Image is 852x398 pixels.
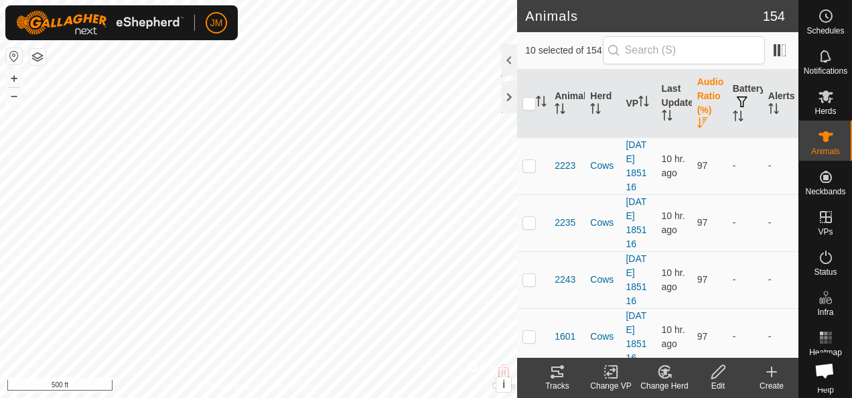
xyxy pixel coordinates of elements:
[804,67,847,75] span: Notifications
[733,113,743,123] p-sorticon: Activate to sort
[662,267,685,292] span: Sep 19, 2025, 10:21 AM
[590,105,601,116] p-sorticon: Activate to sort
[210,16,223,30] span: JM
[662,112,672,123] p-sorticon: Activate to sort
[590,330,615,344] div: Cows
[502,379,505,390] span: i
[817,308,833,316] span: Infra
[814,107,836,115] span: Herds
[584,380,638,392] div: Change VP
[809,348,842,356] span: Heatmap
[662,210,685,235] span: Sep 19, 2025, 10:22 AM
[656,70,692,138] th: Last Updated
[536,98,547,109] p-sorticon: Activate to sort
[555,330,575,344] span: 1601
[818,228,833,236] span: VPs
[763,194,798,251] td: -
[555,159,575,173] span: 2223
[549,70,585,138] th: Animal
[727,308,763,365] td: -
[626,139,646,192] a: [DATE] 185116
[662,324,685,349] span: Sep 19, 2025, 10:21 AM
[806,352,843,389] div: Open chat
[29,49,46,65] button: Map Layers
[763,70,798,138] th: Alerts
[638,380,691,392] div: Change Herd
[525,44,602,58] span: 10 selected of 154
[768,105,779,116] p-sorticon: Activate to sort
[6,48,22,64] button: Reset Map
[805,188,845,196] span: Neckbands
[697,274,708,285] span: 97
[727,251,763,308] td: -
[638,98,649,109] p-sorticon: Activate to sort
[697,119,708,130] p-sorticon: Activate to sort
[814,268,837,276] span: Status
[691,380,745,392] div: Edit
[590,159,615,173] div: Cows
[590,273,615,287] div: Cows
[692,70,727,138] th: Audio Ratio (%)
[662,153,685,178] span: Sep 19, 2025, 10:21 AM
[763,251,798,308] td: -
[555,216,575,230] span: 2235
[496,377,511,392] button: i
[697,331,708,342] span: 97
[590,216,615,230] div: Cows
[530,380,584,392] div: Tracks
[817,386,834,394] span: Help
[603,36,765,64] input: Search (S)
[727,70,763,138] th: Battery
[6,70,22,86] button: +
[697,217,708,228] span: 97
[626,310,646,363] a: [DATE] 185116
[555,273,575,287] span: 2243
[6,88,22,104] button: –
[697,160,708,171] span: 97
[272,381,311,393] a: Contact Us
[745,380,798,392] div: Create
[763,137,798,194] td: -
[620,70,656,138] th: VP
[763,6,785,26] span: 154
[763,308,798,365] td: -
[626,253,646,306] a: [DATE] 185116
[16,11,184,35] img: Gallagher Logo
[727,194,763,251] td: -
[585,70,620,138] th: Herd
[727,137,763,194] td: -
[525,8,762,24] h2: Animals
[206,381,256,393] a: Privacy Policy
[806,27,844,35] span: Schedules
[555,105,565,116] p-sorticon: Activate to sort
[811,147,840,155] span: Animals
[626,196,646,249] a: [DATE] 185116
